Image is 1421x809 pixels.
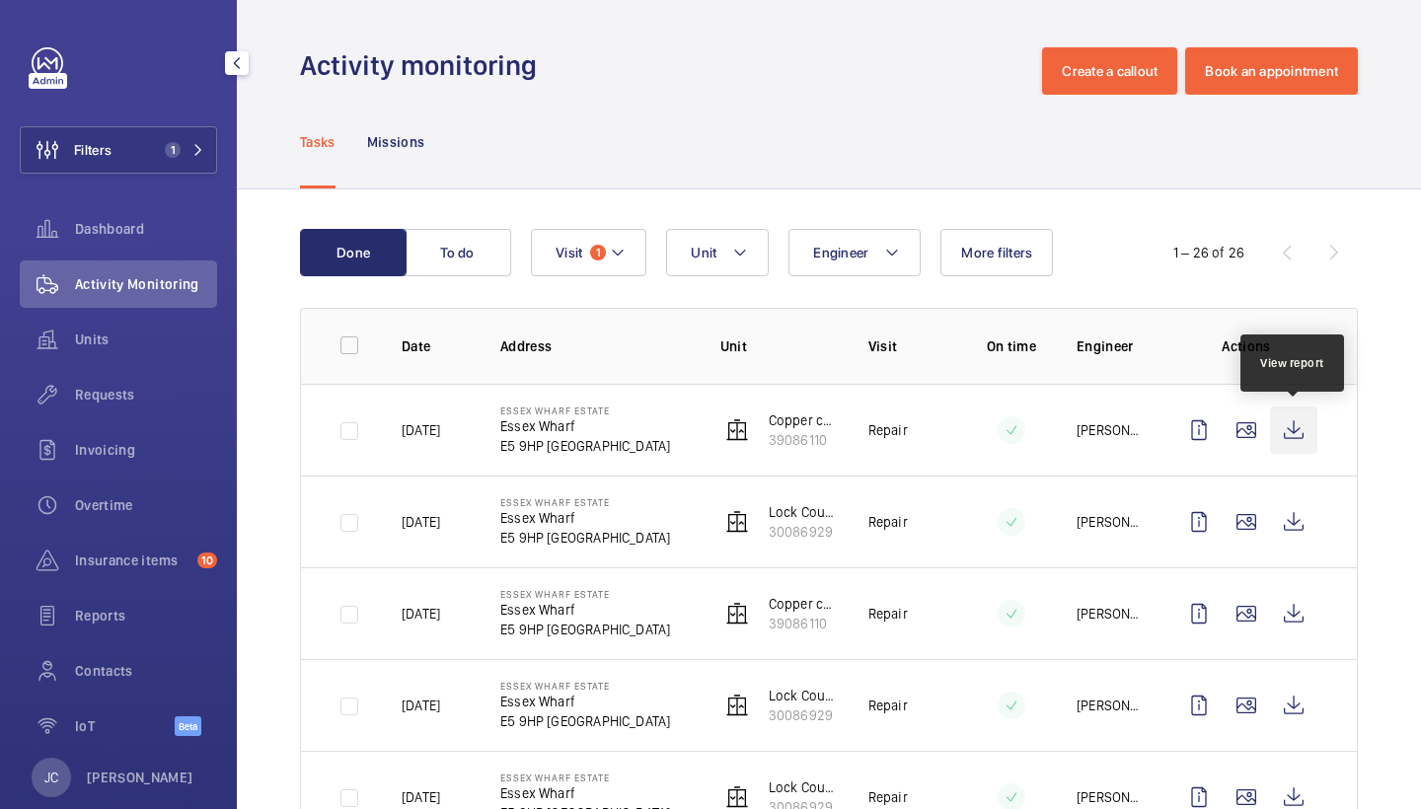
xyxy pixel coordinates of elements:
p: Lock Court L/H lift (Firefighting) [769,502,837,522]
span: Activity Monitoring [75,274,217,294]
p: 30086929 [769,705,837,725]
p: Missions [367,132,425,152]
p: JC [44,768,58,787]
p: Essex Wharf Estate [500,680,670,692]
div: 1 – 26 of 26 [1173,243,1244,262]
p: 39086110 [769,430,837,450]
p: Copper court R/H lift [769,594,837,614]
img: elevator.svg [725,785,749,809]
p: On time [978,336,1045,356]
p: Lock Court L/H lift (Firefighting) [769,777,837,797]
span: Contacts [75,661,217,681]
p: E5 9HP [GEOGRAPHIC_DATA] [500,436,670,456]
p: 30086929 [769,522,837,542]
p: [PERSON_NAME] [1077,696,1144,715]
p: Engineer [1077,336,1144,356]
h1: Activity monitoring [300,47,549,84]
p: Essex Wharf [500,692,670,711]
button: Engineer [788,229,921,276]
span: Invoicing [75,440,217,460]
p: Essex Wharf Estate [500,588,670,600]
p: Actions [1175,336,1317,356]
span: More filters [961,245,1032,260]
p: Repair [868,787,908,807]
p: Tasks [300,132,336,152]
img: elevator.svg [725,694,749,717]
p: Essex Wharf [500,508,670,528]
span: Beta [175,716,201,736]
img: elevator.svg [725,602,749,625]
p: 39086110 [769,614,837,633]
p: [PERSON_NAME] [1077,420,1144,440]
span: Units [75,330,217,349]
span: 10 [197,552,217,568]
p: E5 9HP [GEOGRAPHIC_DATA] [500,528,670,548]
p: Address [500,336,689,356]
p: Essex Wharf Estate [500,772,670,783]
span: Visit [556,245,582,260]
span: Requests [75,385,217,404]
p: Repair [868,696,908,715]
p: Date [402,336,469,356]
img: elevator.svg [725,418,749,442]
p: [DATE] [402,787,440,807]
p: [DATE] [402,604,440,624]
p: Repair [868,604,908,624]
button: Create a callout [1042,47,1177,95]
p: Essex Wharf Estate [500,404,670,416]
button: Filters1 [20,126,217,174]
p: [PERSON_NAME] [1077,604,1144,624]
p: [PERSON_NAME] [1077,787,1144,807]
button: Unit [666,229,769,276]
p: Essex Wharf Estate [500,496,670,508]
span: Unit [691,245,716,260]
p: [PERSON_NAME] [1077,512,1144,532]
span: Engineer [813,245,868,260]
span: Reports [75,606,217,625]
button: Visit1 [531,229,646,276]
span: Overtime [75,495,217,515]
p: Repair [868,512,908,532]
p: [PERSON_NAME] [87,768,193,787]
span: IoT [75,716,175,736]
div: View report [1260,354,1324,372]
span: Filters [74,140,112,160]
span: 1 [165,142,181,158]
button: To do [405,229,511,276]
p: E5 9HP [GEOGRAPHIC_DATA] [500,620,670,639]
button: Book an appointment [1185,47,1358,95]
p: [DATE] [402,696,440,715]
p: E5 9HP [GEOGRAPHIC_DATA] [500,711,670,731]
p: Essex Wharf [500,783,670,803]
p: Essex Wharf [500,416,670,436]
p: Unit [720,336,837,356]
button: Done [300,229,407,276]
p: Visit [868,336,946,356]
p: [DATE] [402,420,440,440]
p: Copper court R/H lift [769,410,837,430]
span: 1 [590,245,606,260]
img: elevator.svg [725,510,749,534]
button: More filters [940,229,1053,276]
span: Dashboard [75,219,217,239]
p: Repair [868,420,908,440]
span: Insurance items [75,551,189,570]
p: [DATE] [402,512,440,532]
p: Essex Wharf [500,600,670,620]
p: Lock Court L/H lift (Firefighting) [769,686,837,705]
